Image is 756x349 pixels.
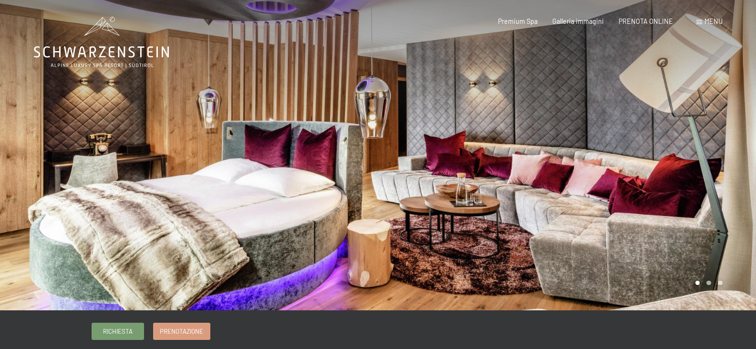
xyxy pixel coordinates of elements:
[704,17,723,25] span: Menu
[619,17,673,25] a: PRENOTA ONLINE
[498,17,538,25] a: Premium Spa
[154,323,209,339] a: Prenotazione
[160,327,203,336] span: Prenotazione
[103,327,133,336] span: Richiesta
[552,17,604,25] a: Galleria immagini
[92,323,144,339] a: Richiesta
